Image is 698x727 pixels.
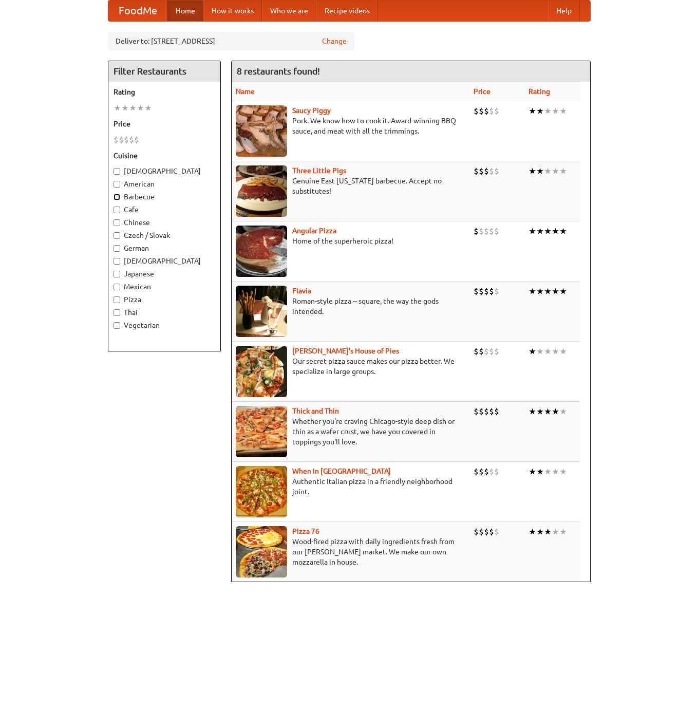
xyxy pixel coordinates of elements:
[474,226,479,237] li: $
[536,346,544,357] li: ★
[559,466,567,477] li: ★
[114,87,215,97] h5: Rating
[474,406,479,417] li: $
[292,527,319,535] a: Pizza 76
[236,105,287,157] img: saucy.jpg
[552,286,559,297] li: ★
[479,406,484,417] li: $
[236,416,466,447] p: Whether you're craving Chicago-style deep dish or thin as a wafer crust, we have you covered in t...
[114,296,120,303] input: Pizza
[484,226,489,237] li: $
[484,526,489,537] li: $
[236,286,287,337] img: flavia.jpg
[529,526,536,537] li: ★
[236,526,287,577] img: pizza76.jpg
[236,176,466,196] p: Genuine East [US_STATE] barbecue. Accept no substitutes!
[552,165,559,177] li: ★
[114,245,120,252] input: German
[552,466,559,477] li: ★
[544,165,552,177] li: ★
[494,286,499,297] li: $
[322,36,347,46] a: Change
[484,105,489,117] li: $
[124,134,129,145] li: $
[489,346,494,357] li: $
[114,322,120,329] input: Vegetarian
[114,320,215,330] label: Vegetarian
[114,232,120,239] input: Czech / Slovak
[292,407,339,415] b: Thick and Thin
[552,105,559,117] li: ★
[144,102,152,114] li: ★
[292,467,391,475] a: When in [GEOGRAPHIC_DATA]
[292,347,399,355] b: [PERSON_NAME]'s House of Pies
[479,105,484,117] li: $
[114,151,215,161] h5: Cuisine
[536,526,544,537] li: ★
[108,61,220,82] h4: Filter Restaurants
[292,287,311,295] b: Flavia
[114,168,120,175] input: [DEMOGRAPHIC_DATA]
[544,526,552,537] li: ★
[114,230,215,240] label: Czech / Slovak
[479,286,484,297] li: $
[529,346,536,357] li: ★
[494,406,499,417] li: $
[536,226,544,237] li: ★
[114,219,120,226] input: Chinese
[236,236,466,246] p: Home of the superheroic pizza!
[489,226,494,237] li: $
[114,194,120,200] input: Barbecue
[552,406,559,417] li: ★
[236,87,255,96] a: Name
[474,165,479,177] li: $
[484,346,489,357] li: $
[474,526,479,537] li: $
[494,466,499,477] li: $
[119,134,124,145] li: $
[474,87,491,96] a: Price
[114,134,119,145] li: $
[544,466,552,477] li: ★
[559,526,567,537] li: ★
[552,226,559,237] li: ★
[479,346,484,357] li: $
[203,1,262,21] a: How it works
[474,286,479,297] li: $
[292,166,346,175] a: Three Little Pigs
[552,346,559,357] li: ★
[262,1,316,21] a: Who we are
[237,66,320,76] ng-pluralize: 8 restaurants found!
[494,526,499,537] li: $
[292,106,331,115] a: Saucy Piggy
[548,1,580,21] a: Help
[489,165,494,177] li: $
[474,105,479,117] li: $
[544,406,552,417] li: ★
[474,466,479,477] li: $
[559,406,567,417] li: ★
[559,346,567,357] li: ★
[494,105,499,117] li: $
[544,346,552,357] li: ★
[236,116,466,136] p: Pork. We know how to cook it. Award-winning BBQ sauce, and meat with all the trimmings.
[236,356,466,377] p: Our secret pizza sauce makes our pizza better. We specialize in large groups.
[559,105,567,117] li: ★
[114,207,120,213] input: Cafe
[484,165,489,177] li: $
[114,181,120,188] input: American
[114,294,215,305] label: Pizza
[114,192,215,202] label: Barbecue
[529,165,536,177] li: ★
[114,204,215,215] label: Cafe
[114,307,215,318] label: Thai
[489,286,494,297] li: $
[529,286,536,297] li: ★
[292,227,336,235] a: Angular Pizza
[236,346,287,397] img: luigis.jpg
[552,526,559,537] li: ★
[529,105,536,117] li: ★
[474,346,479,357] li: $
